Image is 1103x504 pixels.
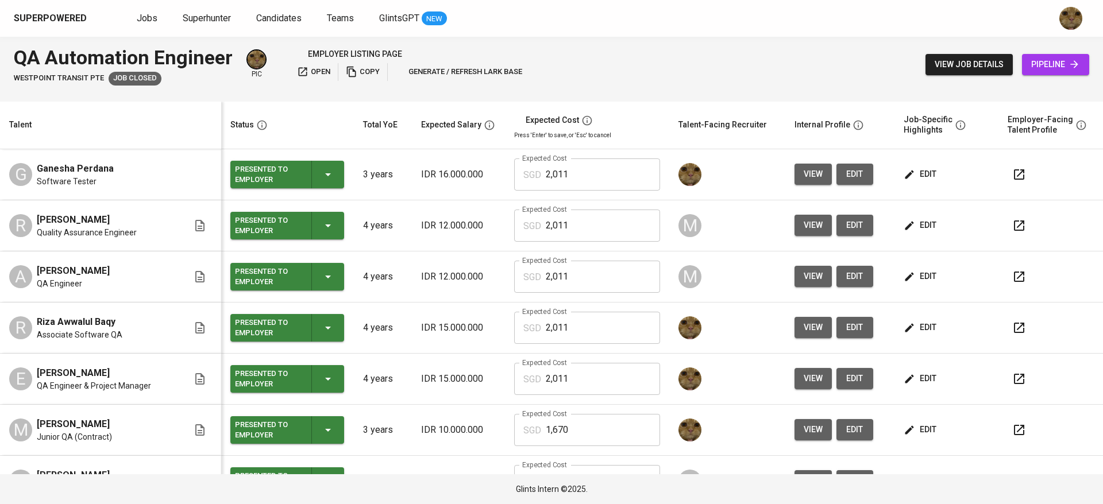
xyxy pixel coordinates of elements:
span: Quality Assurance Engineer [37,227,137,238]
button: edit [901,368,941,389]
span: GlintsGPT [379,13,419,24]
div: Status [230,118,254,132]
p: 4 years [363,219,403,232]
span: view [804,422,823,437]
button: edit [901,215,941,236]
div: Job-Specific Highlights [904,115,952,135]
p: SGD [523,219,541,233]
img: ec6c0910-f960-4a00-a8f8-c5744e41279e.jpg [678,316,701,339]
span: Westpoint Transit Pte [14,73,104,84]
div: G [678,470,701,493]
a: pipeline [1022,54,1089,75]
div: Presented to Employer [235,315,302,340]
a: Superhunter [183,11,233,26]
button: view [795,266,832,287]
button: edit [901,317,941,338]
p: Press 'Enter' to save, or 'Esc' to cancel [514,131,660,139]
span: Software Tester [37,176,97,187]
button: view [795,215,832,236]
span: [PERSON_NAME] [37,213,110,227]
p: SGD [523,373,541,386]
button: view [795,368,832,389]
span: edit [906,167,936,181]
button: lark generate / refresh lark base [392,63,525,81]
p: employer listing page [308,48,402,60]
img: ec6c0910-f960-4a00-a8f8-c5744e41279e.jpg [678,367,701,390]
div: Employer-Facing Talent Profile [1008,115,1073,135]
div: QA Automation Engineer [14,44,233,72]
img: ec6c0910-f960-4a00-a8f8-c5744e41279e.jpg [678,418,701,441]
span: edit [906,218,936,232]
span: edit [846,218,864,232]
img: yH5BAEAAAAALAAAAAABAAEAAAIBRAA7 [888,115,899,126]
span: [PERSON_NAME] [37,366,110,380]
span: edit [906,269,936,284]
div: Client fulfilled job using internal hiring [109,72,161,86]
span: Superhunter [183,13,231,24]
div: M [678,265,701,288]
button: edit [901,164,941,185]
button: edit [836,419,873,440]
div: G [9,163,32,186]
p: 3 years [363,423,403,437]
img: yH5BAEAAAAALAAAAAABAAEAAAIBRAA7 [510,115,521,127]
button: view [795,317,832,338]
span: edit [906,320,936,335]
p: SGD [523,424,541,437]
button: view [795,164,832,185]
img: ec6c0910-f960-4a00-a8f8-c5744e41279e.jpg [1059,7,1082,30]
a: Candidates [256,11,304,26]
p: 4 years [363,270,403,284]
span: Ganesha Perdana [37,162,114,176]
span: view [804,167,823,181]
span: Junior QA (Contract) [37,431,112,443]
div: Talent-Facing Recruiter [678,118,767,132]
span: QA Engineer [37,278,82,289]
span: generate / refresh lark base [395,65,522,79]
span: Jobs [137,13,157,24]
p: 4 years [363,372,403,386]
div: R [9,316,32,339]
a: edit [836,368,873,389]
span: edit [846,167,864,181]
div: Internal Profile [795,118,850,132]
p: SGD [523,270,541,284]
div: Talent [9,118,32,132]
div: Presented to Employer [235,366,302,391]
a: open [294,63,333,81]
button: edit [836,164,873,185]
span: view job details [935,57,1004,72]
img: ec6c0910-f960-4a00-a8f8-c5744e41279e.jpg [248,51,265,68]
p: IDR 10.000.000 [421,423,496,437]
div: Superpowered [14,12,87,25]
button: edit [901,470,941,491]
p: IDR 15.000.000 [421,372,496,386]
button: Presented to Employer [230,365,344,393]
button: view job details [925,54,1013,75]
p: IDR 15.000.000 [421,321,496,335]
button: Presented to Employer [230,416,344,444]
div: M [9,470,32,493]
button: edit [836,215,873,236]
button: Presented to Employer [230,161,344,188]
span: view [804,371,823,386]
span: edit [846,320,864,335]
div: M [9,418,32,441]
p: IDR 12.000.000 [421,219,496,232]
img: ec6c0910-f960-4a00-a8f8-c5744e41279e.jpg [678,163,701,186]
button: Presented to Employer [230,263,344,290]
div: E [9,367,32,390]
button: edit [836,470,873,491]
div: Presented to Employer [235,162,302,187]
button: edit [836,317,873,338]
div: Presented to Employer [235,213,302,238]
button: Presented to Employer [230,314,344,342]
button: edit [836,266,873,287]
button: edit [901,266,941,287]
span: view [804,320,823,335]
span: Job Closed [109,73,161,84]
span: edit [906,371,936,386]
